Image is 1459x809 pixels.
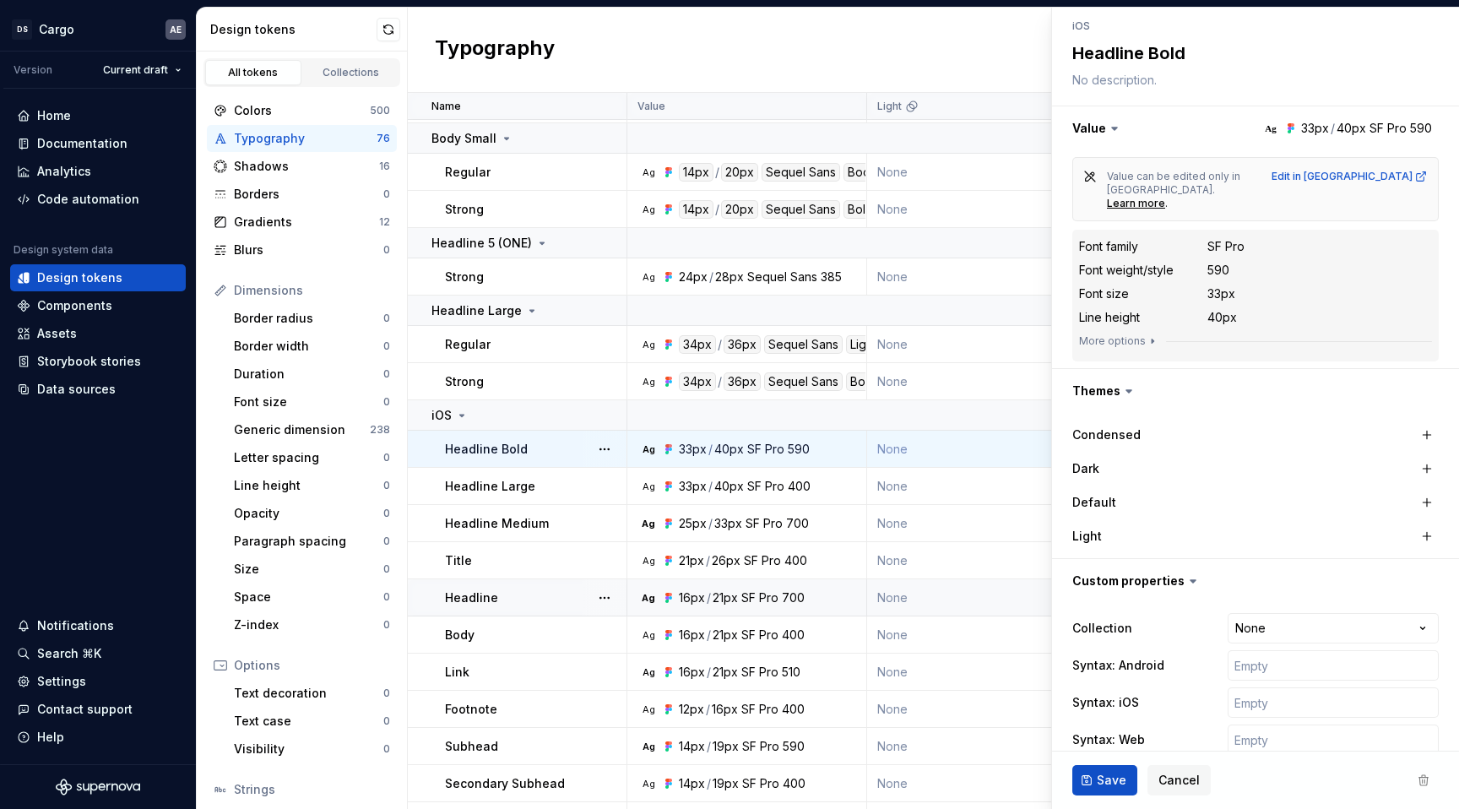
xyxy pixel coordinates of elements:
[234,338,383,355] div: Border width
[37,107,71,124] div: Home
[642,517,655,530] div: Ag
[227,708,397,735] a: Text case0
[718,372,722,391] div: /
[370,423,390,437] div: 238
[383,742,390,756] div: 0
[1228,687,1439,718] input: Empty
[383,312,390,325] div: 0
[37,353,141,370] div: Storybook stories
[234,394,383,410] div: Font size
[1097,772,1126,789] span: Save
[383,395,390,409] div: 0
[1072,657,1164,674] label: Syntax: Android
[867,468,1053,505] td: None
[234,366,383,383] div: Duration
[37,297,112,314] div: Components
[227,556,397,583] a: Size0
[14,243,113,257] div: Design system data
[712,552,740,569] div: 26px
[227,611,397,638] a: Z-index0
[867,691,1053,728] td: None
[383,479,390,492] div: 0
[234,533,383,550] div: Paragraph spacing
[379,215,390,229] div: 12
[679,335,716,354] div: 34px
[234,186,383,203] div: Borders
[1072,694,1139,711] label: Syntax: iOS
[383,243,390,257] div: 0
[1158,772,1200,789] span: Cancel
[714,478,744,495] div: 40px
[679,515,707,532] div: 25px
[383,367,390,381] div: 0
[10,102,186,129] a: Home
[707,589,711,606] div: /
[642,703,655,716] div: Ag
[642,270,655,284] div: Ag
[37,381,116,398] div: Data sources
[210,21,377,38] div: Design tokens
[1079,334,1159,348] button: More options
[431,100,461,113] p: Name
[1107,170,1243,196] span: Value can be edited only in [GEOGRAPHIC_DATA].
[10,668,186,695] a: Settings
[10,264,186,291] a: Design tokens
[234,130,377,147] div: Typography
[867,728,1053,765] td: None
[821,269,842,285] div: 385
[679,552,704,569] div: 21px
[37,135,127,152] div: Documentation
[721,200,758,219] div: 20px
[12,19,32,40] div: DS
[783,738,805,755] div: 590
[234,561,383,578] div: Size
[10,376,186,403] a: Data sources
[1072,731,1145,748] label: Syntax: Web
[435,35,555,65] h2: Typography
[234,781,390,798] div: Strings
[377,132,390,145] div: 76
[637,100,665,113] p: Value
[37,617,114,634] div: Notifications
[642,480,655,493] div: Ag
[741,664,778,681] div: SF Pro
[1079,238,1138,255] div: Font family
[56,779,140,795] svg: Supernova Logo
[234,158,379,175] div: Shadows
[234,685,383,702] div: Text decoration
[712,701,738,718] div: 16px
[708,515,713,532] div: /
[431,407,452,424] p: iOS
[207,153,397,180] a: Shadows16
[867,654,1053,691] td: None
[383,618,390,632] div: 0
[445,701,497,718] p: Footnote
[445,269,484,285] p: Strong
[867,191,1053,228] td: None
[1228,650,1439,681] input: Empty
[679,163,713,182] div: 14px
[642,554,655,567] div: Ag
[383,339,390,353] div: 0
[642,338,655,351] div: Ag
[718,335,722,354] div: /
[1207,309,1237,326] div: 40px
[234,657,390,674] div: Options
[721,163,758,182] div: 20px
[747,478,784,495] div: SF Pro
[1228,725,1439,755] input: Empty
[37,673,86,690] div: Settings
[227,388,397,415] a: Font size0
[383,451,390,464] div: 0
[714,441,744,458] div: 40px
[713,627,738,643] div: 21px
[867,363,1053,400] td: None
[706,552,710,569] div: /
[234,589,383,605] div: Space
[234,102,370,119] div: Colors
[679,664,705,681] div: 16px
[715,269,744,285] div: 28px
[747,441,784,458] div: SF Pro
[10,696,186,723] button: Contact support
[782,701,805,718] div: 400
